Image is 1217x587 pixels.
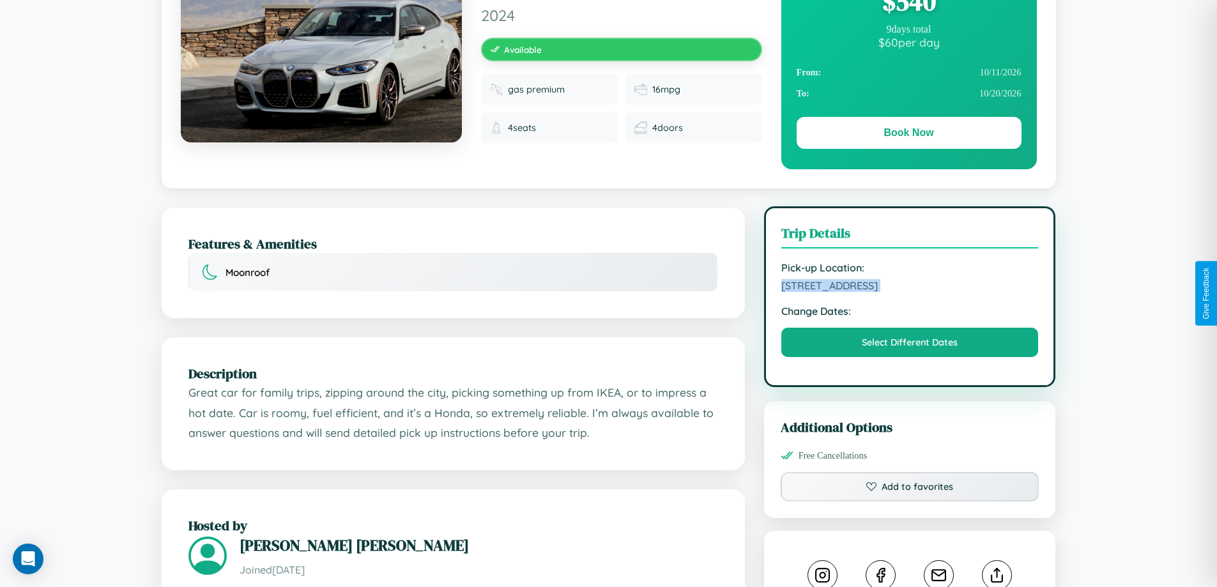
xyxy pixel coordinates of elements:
h3: Trip Details [781,224,1039,248]
span: 16 mpg [652,84,680,95]
span: [STREET_ADDRESS] [781,279,1039,292]
div: $ 60 per day [797,35,1022,49]
p: Great car for family trips, zipping around the city, picking something up from IKEA, or to impres... [188,383,718,443]
span: 4 seats [508,122,536,133]
div: 10 / 20 / 2026 [797,83,1022,104]
strong: To: [797,88,809,99]
div: 9 days total [797,24,1022,35]
h3: [PERSON_NAME] [PERSON_NAME] [240,535,718,556]
div: 10 / 11 / 2026 [797,62,1022,83]
img: Doors [634,121,647,134]
span: Moonroof [226,266,270,278]
h2: Hosted by [188,516,718,535]
span: 2024 [481,6,762,25]
div: Open Intercom Messenger [13,544,43,574]
span: gas premium [508,84,565,95]
span: Available [504,44,542,55]
h2: Features & Amenities [188,234,718,253]
h2: Description [188,364,718,383]
button: Select Different Dates [781,328,1039,357]
div: Give Feedback [1202,268,1211,319]
span: Free Cancellations [799,450,868,461]
strong: Pick-up Location: [781,261,1039,274]
h3: Additional Options [781,418,1039,436]
strong: From: [797,67,822,78]
span: 4 doors [652,122,683,133]
button: Add to favorites [781,472,1039,501]
img: Fuel type [490,83,503,96]
p: Joined [DATE] [240,561,718,579]
img: Fuel efficiency [634,83,647,96]
strong: Change Dates: [781,305,1039,317]
img: Seats [490,121,503,134]
button: Book Now [797,117,1022,149]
